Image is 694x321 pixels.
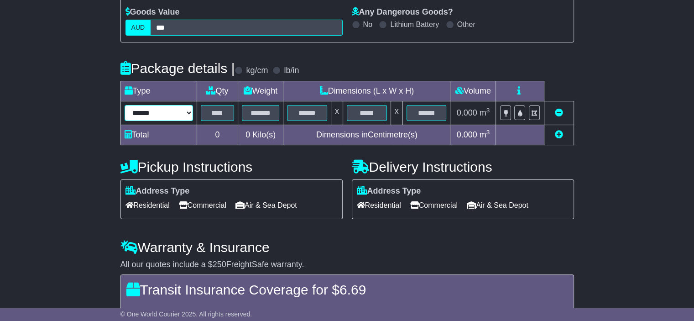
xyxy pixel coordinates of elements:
span: Residential [125,198,170,212]
span: © One World Courier 2025. All rights reserved. [120,310,252,318]
span: 6.69 [339,282,366,297]
span: 0.000 [457,130,477,139]
label: Address Type [357,186,421,196]
span: 250 [213,260,226,269]
label: Goods Value [125,7,180,17]
span: m [480,108,490,117]
td: x [331,101,343,125]
label: lb/in [284,66,299,76]
label: No [363,20,372,29]
span: Commercial [410,198,458,212]
td: 0 [197,125,238,145]
span: 0 [245,130,250,139]
h4: Transit Insurance Coverage for $ [126,282,568,297]
span: Residential [357,198,401,212]
label: Any Dangerous Goods? [352,7,453,17]
td: Dimensions (L x W x H) [283,81,450,101]
td: Weight [238,81,283,101]
td: Kilo(s) [238,125,283,145]
h4: Delivery Instructions [352,159,574,174]
a: Add new item [555,130,563,139]
td: Type [120,81,197,101]
td: Dimensions in Centimetre(s) [283,125,450,145]
td: Total [120,125,197,145]
td: Volume [450,81,496,101]
span: Commercial [179,198,226,212]
h4: Package details | [120,61,235,76]
label: kg/cm [246,66,268,76]
div: All our quotes include a $ FreightSafe warranty. [120,260,574,270]
td: Qty [197,81,238,101]
label: AUD [125,20,151,36]
label: Address Type [125,186,190,196]
span: Air & Sea Depot [467,198,528,212]
a: Remove this item [555,108,563,117]
td: x [391,101,402,125]
sup: 3 [486,107,490,114]
label: Lithium Battery [390,20,439,29]
h4: Warranty & Insurance [120,240,574,255]
sup: 3 [486,129,490,136]
h4: Pickup Instructions [120,159,343,174]
span: m [480,130,490,139]
label: Other [457,20,475,29]
span: Air & Sea Depot [235,198,297,212]
span: 0.000 [457,108,477,117]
